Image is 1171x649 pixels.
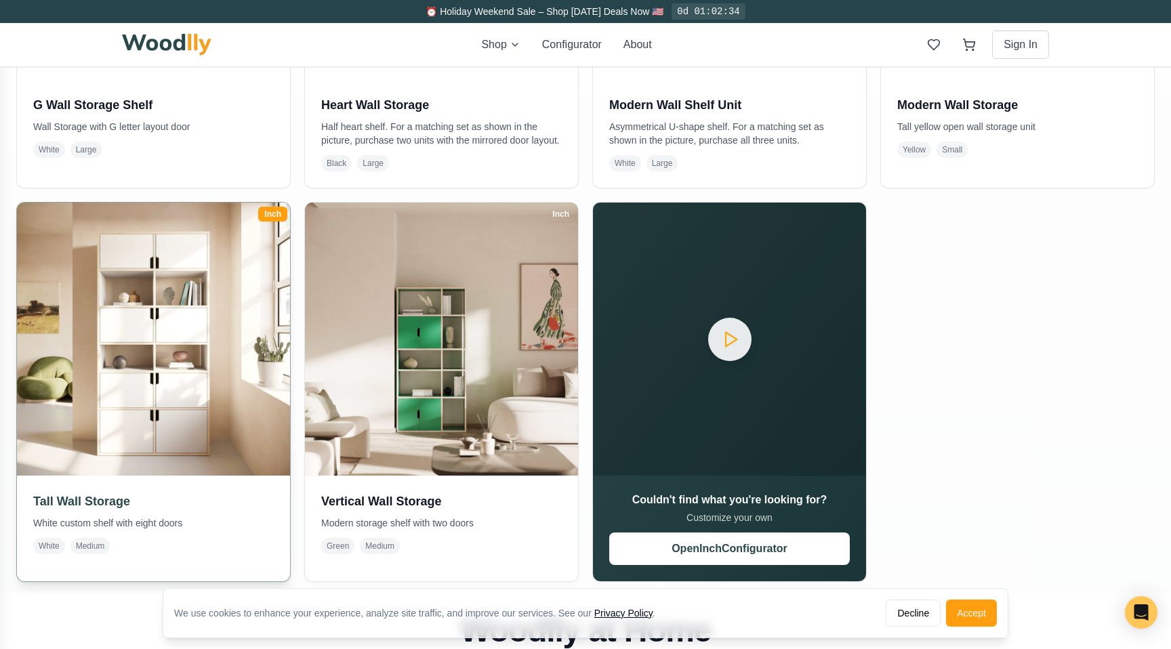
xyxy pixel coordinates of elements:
span: Large [646,155,678,171]
img: Woodlly [122,34,211,56]
span: Small [937,142,968,158]
a: Privacy Policy [594,608,653,619]
span: Yellow [897,142,931,158]
div: Open Intercom Messenger [1125,596,1157,629]
h3: Vertical Wall Storage [321,492,562,511]
p: Tall yellow open wall storage unit [897,120,1138,133]
img: Tall Wall Storage [10,196,297,482]
h3: Modern Wall Storage [897,96,1138,114]
p: White custom shelf with eight doors [33,516,274,530]
h3: Modern Wall Shelf Unit [609,96,850,114]
span: Large [70,142,102,158]
span: Black [321,155,352,171]
span: White [33,142,65,158]
h3: Heart Wall Storage [321,96,562,114]
span: White [33,538,65,554]
div: We use cookies to enhance your experience, analyze site traffic, and improve our services. See our . [174,606,666,620]
p: Half heart shelf. For a matching set as shown in the picture, purchase two units with the mirrore... [321,120,562,147]
img: Vertical Wall Storage [305,203,578,476]
button: Sign In [992,30,1049,59]
div: 0d 01:02:34 [672,3,745,20]
span: White [609,155,641,171]
p: Asymmetrical U-shape shelf. For a matching set as shown in the picture, purchase all three units. [609,120,850,147]
span: Large [357,155,389,171]
p: Customize your own [609,511,850,524]
p: Wall Storage with G letter layout door [33,120,274,133]
span: Medium [70,538,110,554]
p: Modern storage shelf with two doors [321,516,562,530]
h3: Couldn't find what you're looking for? [609,492,850,508]
div: Inch [258,207,287,222]
span: Green [321,538,354,554]
h3: Tall Wall Storage [33,492,274,511]
button: Shop [481,37,520,53]
span: ⏰ Holiday Weekend Sale – Shop [DATE] Deals Now 🇺🇸 [426,6,663,17]
button: About [623,37,652,53]
button: Decline [886,600,941,627]
h3: G Wall Storage Shelf [33,96,274,114]
div: Inch [546,207,575,222]
button: OpenInchConfigurator [609,532,850,565]
button: Accept [946,600,997,627]
button: Configurator [542,37,602,53]
span: Medium [360,538,400,554]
